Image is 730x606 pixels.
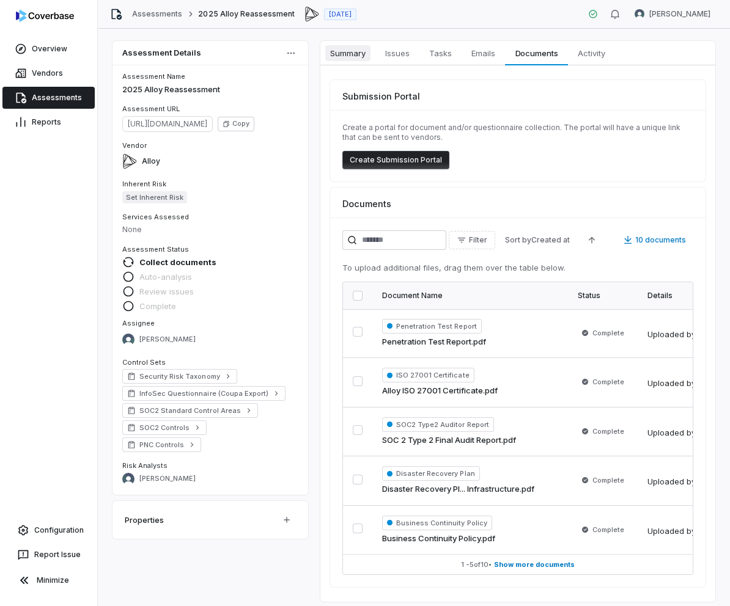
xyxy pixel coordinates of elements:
span: ISO 27001 Certificate [382,368,474,382]
span: Alloy [142,156,160,166]
span: Risk Analysts [122,461,168,470]
svg: Download [623,235,633,245]
span: Auto-analysis [139,271,192,282]
span: 2025 Alloy Reassessment [198,9,295,19]
span: SOC2 Standard Control Areas [139,406,241,415]
span: Set Inherent Risk [122,191,187,203]
button: Create Submission Portal [342,151,449,169]
span: Filter [469,235,487,245]
a: Configuration [5,519,92,541]
a: Vendors [2,62,95,84]
a: InfoSec Questionnaire (Coupa Export) [122,386,286,401]
a: Disaster Recovery Pl... Infrastructure.pdf [382,483,534,495]
span: Complete [592,475,624,485]
div: Status [578,291,628,301]
span: SOC2 Controls [139,423,190,433]
a: Security Risk Taxonomy [122,369,237,384]
span: Inherent Risk [122,180,166,188]
span: Assessment Details [122,49,201,57]
img: Daniel Aranibar avatar [122,473,135,485]
span: InfoSec Questionnaire (Coupa Export) [139,389,268,398]
span: Assessment Name [122,72,185,81]
a: Reports [2,111,95,133]
div: Document Name [382,291,558,301]
span: Documents [511,45,563,61]
a: PNC Controls [122,437,201,452]
span: [PERSON_NAME] [649,9,710,19]
span: Security Risk Taxonomy [139,371,220,381]
span: SOC2 Type2 Auditor Report [382,417,494,432]
span: Emails [466,45,500,61]
span: Services Assessed [122,213,189,221]
span: Collect documents [139,257,216,268]
span: [DATE] [329,10,352,19]
span: Summary [325,45,371,61]
svg: Ascending [587,235,597,245]
p: 2025 Alloy Reassessment [122,84,298,96]
p: Create a portal for document and/or questionnaire collection. The portal will have a unique link ... [342,123,693,142]
span: Complete [139,301,176,312]
button: Sort byCreated at [498,231,577,249]
button: Copy [218,117,254,131]
span: Penetration Test Report [382,319,482,334]
span: https://dashboard.coverbase.app/assessments/cbqsrw_ab02764c2071461abc8276c22fa0a06f [122,116,213,132]
span: Assessment URL [122,104,180,113]
a: Assessments [2,87,95,109]
span: Complete [592,328,624,338]
button: Download10 documents [616,231,693,249]
img: logo-D7KZi-bG.svg [16,10,74,22]
span: Control Sets [122,358,166,367]
p: To upload additional files, drag them over the table below. [342,262,693,274]
span: Review issues [139,286,194,297]
span: Documents [342,197,391,210]
span: Complete [592,525,624,535]
span: [PERSON_NAME] [139,474,196,483]
a: SOC2 Controls [122,420,207,435]
span: Disaster Recovery Plan [382,466,480,481]
span: Complete [592,426,624,436]
a: Penetration Test Report.pdf [382,336,486,348]
button: Hammed Bakare avatar[PERSON_NAME] [627,5,718,23]
span: Tasks [424,45,457,61]
button: https://alloy.com/Alloy [119,148,164,174]
a: Business Continuity Policy.pdf [382,533,495,545]
button: Report Issue [5,544,92,566]
a: SOC2 Standard Control Areas [122,403,258,418]
button: 1 -5of10• Show more documents [343,555,693,574]
img: Hammed Bakare avatar [635,9,644,19]
button: Ascending [580,231,604,249]
span: Vendor [122,141,147,150]
span: Submission Portal [342,90,420,103]
a: Alloy ISO 27001 Certificate.pdf [382,385,498,397]
span: Show more documents [494,560,575,569]
span: PNC Controls [139,440,184,450]
span: Complete [592,377,624,387]
span: Issues [380,45,415,61]
span: Assessment Status [122,245,189,254]
span: Business Continuity Policy [382,516,492,530]
span: Assignee [122,319,155,327]
button: Minimize [5,568,92,593]
a: Overview [2,38,95,60]
span: None [122,225,142,234]
a: Assessments [132,9,182,19]
button: Filter [449,231,495,249]
a: SOC 2 Type 2 Final Audit Report.pdf [382,434,516,447]
span: Activity [573,45,610,61]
